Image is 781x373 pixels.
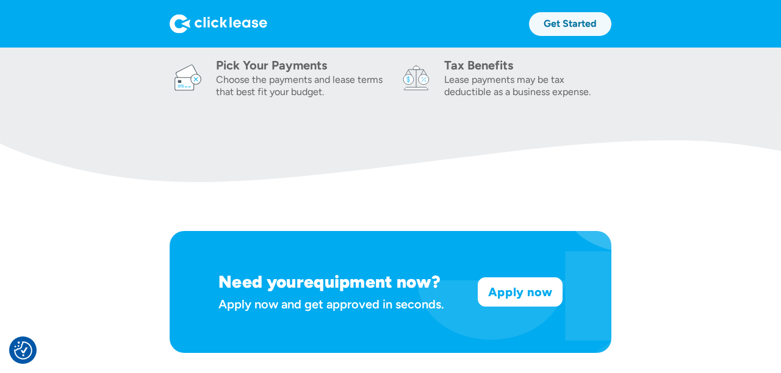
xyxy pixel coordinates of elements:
div: Apply now and get approved in seconds. [218,294,463,315]
button: Consent Preferences [14,341,32,360]
img: Revisit consent button [14,341,32,360]
div: Tax Benefits [444,57,611,74]
h1: equipment now? [304,271,441,292]
div: Lease payments may be tax deductible as a business expense. [444,74,611,98]
img: tax icon [398,59,434,96]
a: Apply now [478,278,562,306]
div: Pick Your Payments [216,57,383,74]
h1: Need your [218,271,304,292]
img: card icon [170,59,206,96]
img: Logo [170,14,267,34]
div: Choose the payments and lease terms that best fit your budget. [216,74,383,98]
a: Get Started [529,12,611,36]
